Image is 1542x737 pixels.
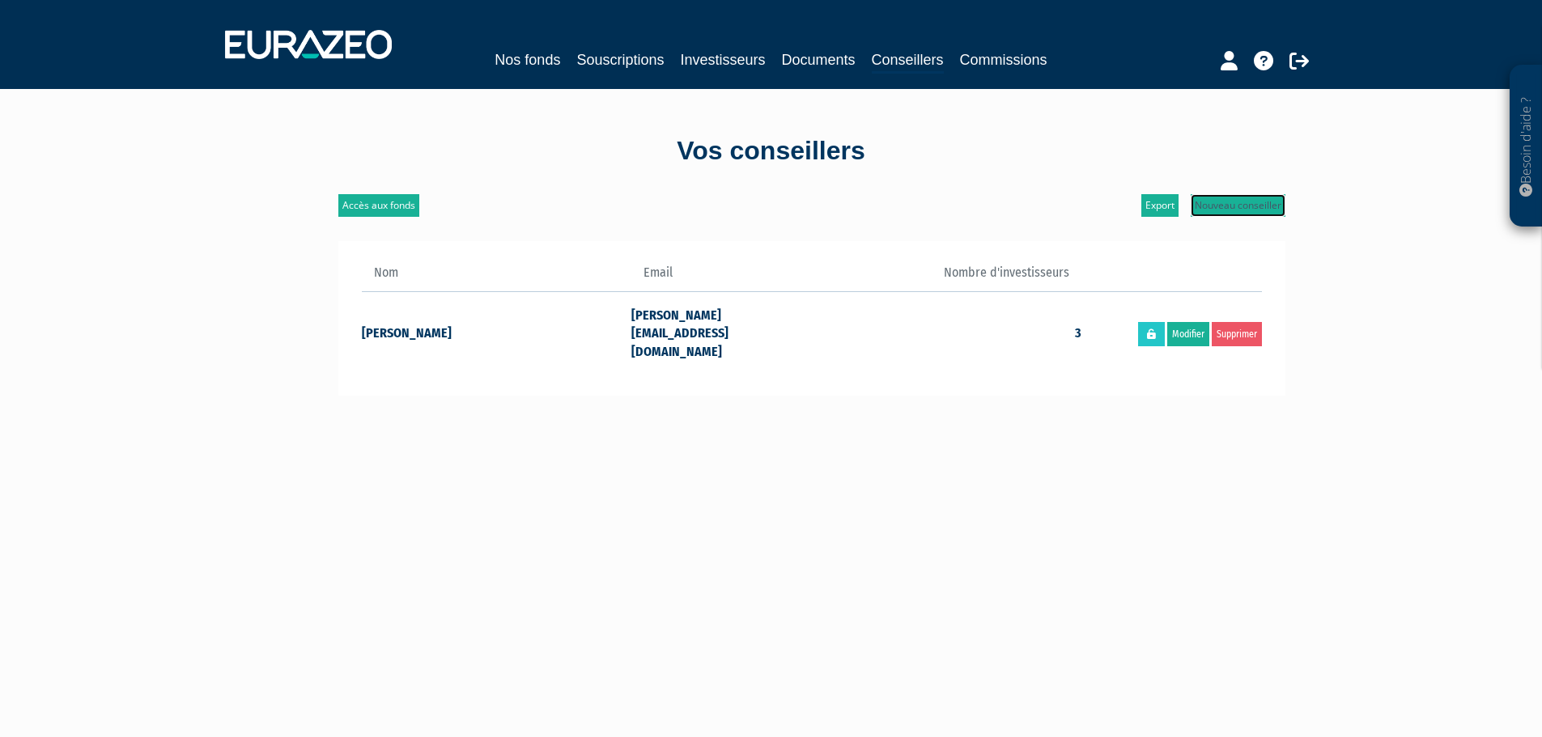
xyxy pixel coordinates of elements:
[631,264,811,291] th: Email
[338,194,419,217] a: Accès aux fonds
[1167,322,1209,346] a: Modifier
[362,264,632,291] th: Nom
[1141,194,1179,217] a: Export
[631,291,811,373] td: [PERSON_NAME][EMAIL_ADDRESS][DOMAIN_NAME]
[1517,74,1536,219] p: Besoin d'aide ?
[872,49,944,74] a: Conseillers
[680,49,765,71] a: Investisseurs
[811,291,1081,373] td: 3
[811,264,1081,291] th: Nombre d'investisseurs
[1212,322,1262,346] a: Supprimer
[1191,194,1285,217] a: Nouveau conseiller
[310,133,1233,170] div: Vos conseillers
[225,30,392,59] img: 1732889491-logotype_eurazeo_blanc_rvb.png
[960,49,1047,71] a: Commissions
[1138,322,1165,346] a: Réinitialiser le mot de passe
[576,49,664,71] a: Souscriptions
[782,49,856,71] a: Documents
[495,49,560,71] a: Nos fonds
[362,291,632,373] td: [PERSON_NAME]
